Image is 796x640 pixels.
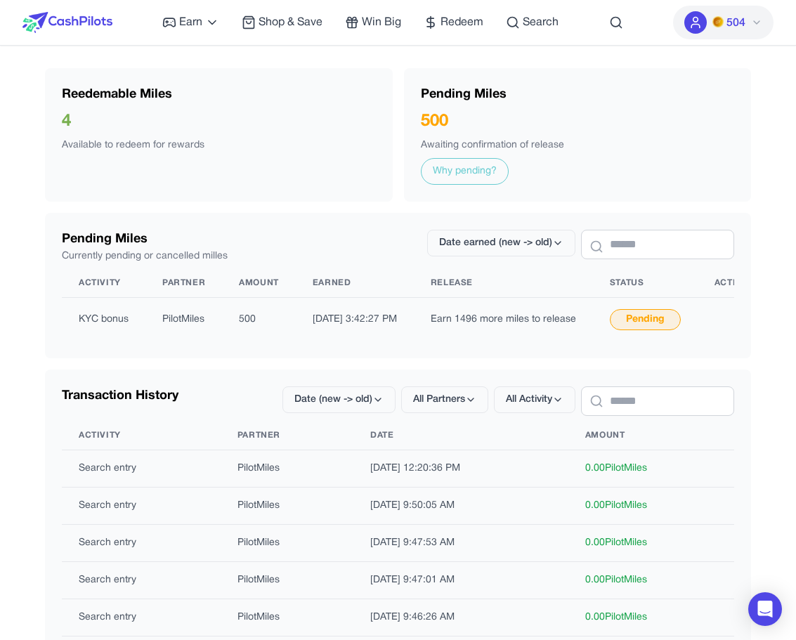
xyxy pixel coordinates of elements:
th: Partner [145,269,222,298]
span: Redeem [441,14,483,31]
img: CashPilots Logo [22,12,112,33]
span: Shop & Save [259,14,322,31]
td: 500 [222,298,296,342]
div: Available to redeem for rewards [62,138,376,152]
td: PilotMiles [221,450,354,488]
td: Search entry [62,562,221,599]
td: PilotMiles [221,562,354,599]
td: PilotMiles [221,599,354,636]
div: Open Intercom Messenger [748,592,782,626]
th: Date [353,422,568,450]
span: Date earned (new -> old) [439,236,552,250]
span: Search [523,14,559,31]
th: Release [414,269,593,298]
td: [DATE] 3:42:27 PM [296,298,414,342]
td: Search entry [62,599,221,636]
th: Activity [62,422,221,450]
a: Shop & Save [242,14,322,31]
span: Date (new -> old) [294,393,372,407]
button: All Partners [401,386,488,413]
div: Currently pending or cancelled milles [62,249,228,263]
span: Earn [179,14,202,31]
button: PMs504 [673,6,774,39]
div: Pending [610,309,681,330]
td: Search entry [62,450,221,488]
img: PMs [712,16,724,27]
button: All Activity [494,386,575,413]
div: Pending Miles [62,230,228,249]
td: [DATE] 9:50:05 AM [353,488,568,525]
div: Awaiting confirmation of release [421,138,735,152]
th: Amount [568,422,734,450]
td: Earn 1496 more miles to release [414,298,593,342]
td: [DATE] 9:47:01 AM [353,562,568,599]
td: PilotMiles [221,488,354,525]
span: Win Big [362,14,401,31]
td: [DATE] 9:46:26 AM [353,599,568,636]
button: Date earned (new -> old) [427,230,575,256]
td: 0.00 PilotMiles [568,488,734,525]
th: Earned [296,269,414,298]
th: Activity [62,269,145,298]
a: Why pending? [421,158,509,185]
div: Reedemable Miles [62,85,376,105]
td: PilotMiles [145,298,222,342]
span: All Partners [413,393,465,407]
th: Action [698,269,766,298]
div: 4 [62,110,376,133]
th: Status [593,269,698,298]
td: [DATE] 9:47:53 AM [353,525,568,562]
td: PilotMiles [221,525,354,562]
td: 0.00 PilotMiles [568,450,734,488]
a: Earn [162,14,219,31]
td: KYC bonus [62,298,145,342]
span: 504 [726,15,745,32]
td: 0.00 PilotMiles [568,562,734,599]
span: All Activity [506,393,552,407]
a: Win Big [345,14,401,31]
td: 0.00 PilotMiles [568,525,734,562]
div: Transaction History [62,386,178,406]
th: Amount [222,269,296,298]
div: Pending Miles [421,85,735,105]
td: Search entry [62,525,221,562]
th: Partner [221,422,354,450]
button: Date (new -> old) [282,386,396,413]
div: 500 [421,110,735,133]
a: Search [506,14,559,31]
td: [DATE] 12:20:36 PM [353,450,568,488]
td: 0.00 PilotMiles [568,599,734,636]
td: Search entry [62,488,221,525]
a: Redeem [424,14,483,31]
